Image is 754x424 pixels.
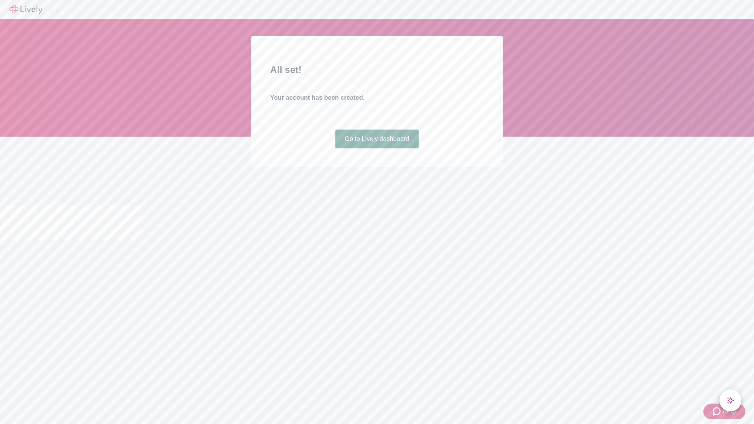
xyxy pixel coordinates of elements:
[270,93,484,102] h4: Your account has been created.
[727,397,734,404] svg: Lively AI Assistant
[52,10,58,12] button: Log out
[270,63,484,77] h2: All set!
[719,389,741,411] button: chat
[713,407,722,416] svg: Zendesk support icon
[9,5,42,14] img: Lively
[703,404,745,419] button: Zendesk support iconHelp
[722,407,736,416] span: Help
[335,130,419,148] a: Go to Lively dashboard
